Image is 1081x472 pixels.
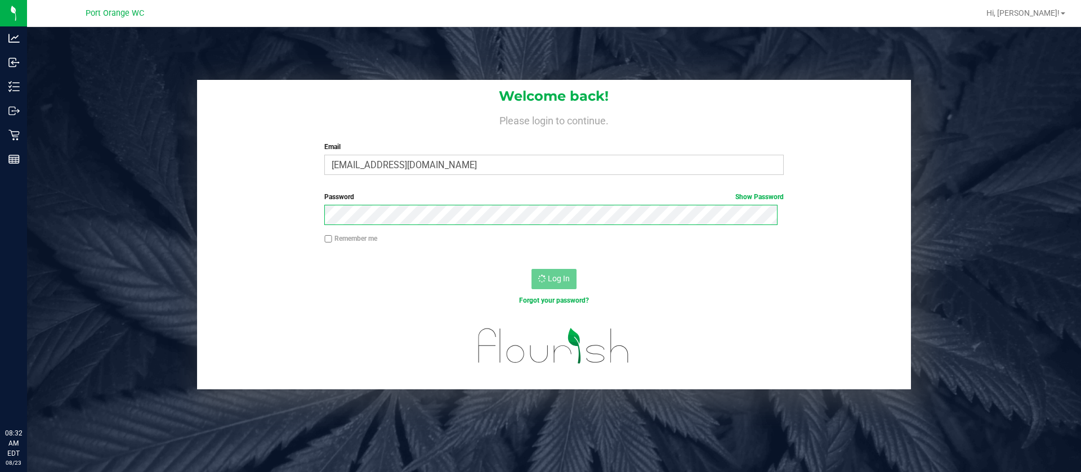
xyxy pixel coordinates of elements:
[324,233,377,244] label: Remember me
[519,296,589,304] a: Forgot your password?
[531,269,577,289] button: Log In
[8,81,20,92] inline-svg: Inventory
[986,8,1060,17] span: Hi, [PERSON_NAME]!
[197,89,911,104] h1: Welcome back!
[464,317,643,375] img: flourish_logo.svg
[324,235,332,243] input: Remember me
[548,274,570,283] span: Log In
[735,193,784,201] a: Show Password
[324,142,783,152] label: Email
[5,428,22,458] p: 08:32 AM EDT
[86,8,144,18] span: Port Orange WC
[5,458,22,467] p: 08/23
[8,105,20,116] inline-svg: Outbound
[8,129,20,141] inline-svg: Retail
[8,57,20,68] inline-svg: Inbound
[8,33,20,44] inline-svg: Analytics
[324,193,354,201] span: Password
[197,113,911,126] h4: Please login to continue.
[8,154,20,165] inline-svg: Reports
